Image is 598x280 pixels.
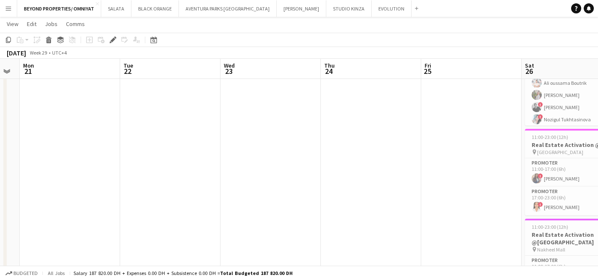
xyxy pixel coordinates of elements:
span: 25 [423,66,431,76]
button: AVENTURA PARKS [GEOGRAPHIC_DATA] [179,0,277,17]
span: 26 [524,66,534,76]
span: Tue [123,62,133,69]
span: ! [538,202,543,207]
button: BLACK ORANGE [131,0,179,17]
a: Comms [63,18,88,29]
button: EVOLUTION [372,0,412,17]
span: All jobs [46,270,66,276]
span: Budgeted [13,270,38,276]
span: Thu [324,62,335,69]
a: View [3,18,22,29]
span: 11:00-23:00 (12h) [532,134,568,140]
div: UTC+4 [52,50,67,56]
span: Week 29 [28,50,49,56]
span: 23 [223,66,235,76]
span: Sat [525,62,534,69]
button: Budgeted [4,269,39,278]
span: Wed [224,62,235,69]
a: Jobs [42,18,61,29]
button: BEYOND PROPERTIES/ OMNIYAT [17,0,101,17]
span: ! [538,114,543,119]
span: Comms [66,20,85,28]
span: ! [538,102,543,107]
span: Jobs [45,20,58,28]
button: [PERSON_NAME] [277,0,326,17]
span: [GEOGRAPHIC_DATA] [537,149,583,155]
a: Edit [24,18,40,29]
div: Salary 187 820.00 DH + Expenses 0.00 DH + Subsistence 0.00 DH = [73,270,293,276]
span: 24 [323,66,335,76]
span: 21 [22,66,34,76]
span: Total Budgeted 187 820.00 DH [220,270,293,276]
span: ! [538,173,543,178]
span: Edit [27,20,37,28]
span: 22 [122,66,133,76]
span: Fri [425,62,431,69]
button: STUDIO KINZA [326,0,372,17]
span: View [7,20,18,28]
button: SALATA [101,0,131,17]
span: 11:00-23:00 (12h) [532,224,568,230]
div: [DATE] [7,49,26,57]
span: Mon [23,62,34,69]
span: Nakheel Mall [537,246,565,253]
